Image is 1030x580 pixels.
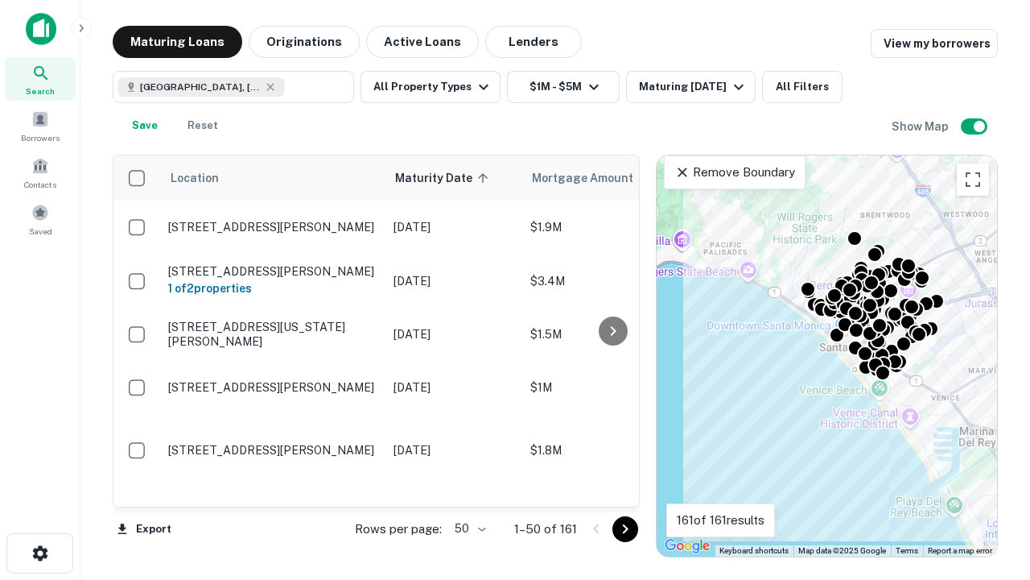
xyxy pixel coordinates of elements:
[26,13,56,45] img: capitalize-icon.png
[957,164,989,196] button: Toggle fullscreen view
[530,272,691,290] p: $3.4M
[177,110,229,142] button: Reset
[507,71,620,103] button: $1M - $5M
[892,118,951,135] h6: Show Map
[24,178,56,191] span: Contacts
[168,280,377,297] h6: 1 of 2 properties
[168,443,377,458] p: [STREET_ADDRESS][PERSON_NAME]
[249,26,360,58] button: Originations
[871,29,998,58] a: View my borrowers
[26,85,55,97] span: Search
[360,71,501,103] button: All Property Types
[674,163,794,182] p: Remove Boundary
[677,511,764,530] p: 161 of 161 results
[29,225,52,238] span: Saved
[661,536,714,557] img: Google
[366,26,479,58] button: Active Loans
[626,71,756,103] button: Maturing [DATE]
[612,516,638,542] button: Go to next page
[719,545,789,557] button: Keyboard shortcuts
[140,80,261,94] span: [GEOGRAPHIC_DATA], [GEOGRAPHIC_DATA], [GEOGRAPHIC_DATA]
[385,155,522,201] th: Maturity Date
[21,131,60,144] span: Borrowers
[448,517,488,541] div: 50
[532,168,654,188] span: Mortgage Amount
[5,151,76,194] a: Contacts
[639,77,748,97] div: Maturing [DATE]
[119,110,171,142] button: Save your search to get updates of matches that match your search criteria.
[393,441,514,459] p: [DATE]
[168,380,377,395] p: [STREET_ADDRESS][PERSON_NAME]
[657,155,997,557] div: 0 0
[928,546,992,555] a: Report a map error
[530,218,691,236] p: $1.9M
[393,218,514,236] p: [DATE]
[393,379,514,396] p: [DATE]
[160,155,385,201] th: Location
[168,220,377,234] p: [STREET_ADDRESS][PERSON_NAME]
[113,517,175,541] button: Export
[170,168,219,188] span: Location
[168,320,377,349] p: [STREET_ADDRESS][US_STATE][PERSON_NAME]
[393,272,514,290] p: [DATE]
[393,325,514,343] p: [DATE]
[355,520,442,539] p: Rows per page:
[530,441,691,459] p: $1.8M
[522,155,699,201] th: Mortgage Amount
[168,264,377,279] p: [STREET_ADDRESS][PERSON_NAME]
[5,104,76,147] a: Borrowers
[530,379,691,396] p: $1M
[5,57,76,101] a: Search
[514,520,577,539] p: 1–50 of 161
[5,197,76,241] a: Saved
[113,26,242,58] button: Maturing Loans
[896,546,918,555] a: Terms (opens in new tab)
[661,536,714,557] a: Open this area in Google Maps (opens a new window)
[395,168,493,188] span: Maturity Date
[762,71,843,103] button: All Filters
[485,26,582,58] button: Lenders
[530,325,691,343] p: $1.5M
[950,451,1030,528] iframe: Chat Widget
[798,546,886,555] span: Map data ©2025 Google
